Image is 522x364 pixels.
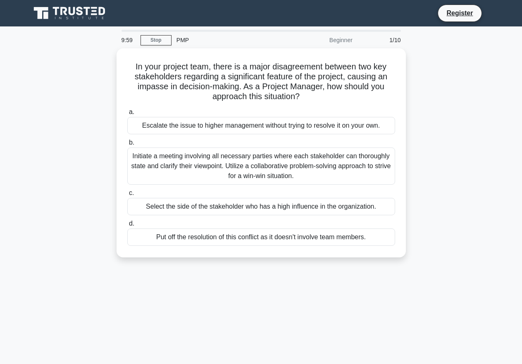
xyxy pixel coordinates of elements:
[129,220,134,227] span: d.
[285,32,358,48] div: Beginner
[129,139,134,146] span: b.
[127,117,395,134] div: Escalate the issue to higher management without trying to resolve it on your own.
[117,32,141,48] div: 9:59
[358,32,406,48] div: 1/10
[126,62,396,102] h5: In your project team, there is a major disagreement between two key stakeholders regarding a sign...
[141,35,172,45] a: Stop
[127,228,395,246] div: Put off the resolution of this conflict as it doesn't involve team members.
[441,8,478,18] a: Register
[129,189,134,196] span: c.
[127,198,395,215] div: Select the side of the stakeholder who has a high influence in the organization.
[129,108,134,115] span: a.
[127,148,395,185] div: Initiate a meeting involving all necessary parties where each stakeholder can thoroughly state an...
[172,32,285,48] div: PMP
